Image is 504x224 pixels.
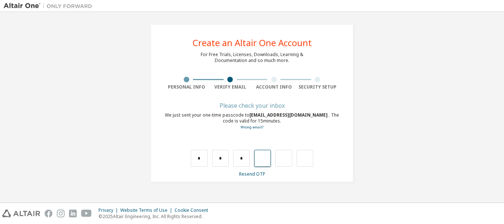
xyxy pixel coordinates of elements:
[81,210,92,217] img: youtube.svg
[165,103,339,108] div: Please check your inbox
[120,207,175,213] div: Website Terms of Use
[99,207,120,213] div: Privacy
[165,112,339,130] div: We just sent your one-time passcode to . The code is valid for 15 minutes.
[57,210,65,217] img: instagram.svg
[201,52,303,63] div: For Free Trials, Licenses, Downloads, Learning & Documentation and so much more.
[193,38,312,47] div: Create an Altair One Account
[2,210,40,217] img: altair_logo.svg
[165,84,208,90] div: Personal Info
[208,84,252,90] div: Verify Email
[45,210,52,217] img: facebook.svg
[239,171,265,177] a: Resend OTP
[99,213,213,220] p: © 2025 Altair Engineering, Inc. All Rights Reserved.
[249,112,329,118] span: [EMAIL_ADDRESS][DOMAIN_NAME]
[69,210,77,217] img: linkedin.svg
[296,84,340,90] div: Security Setup
[241,125,263,130] a: Go back to the registration form
[4,2,96,10] img: Altair One
[252,84,296,90] div: Account Info
[175,207,213,213] div: Cookie Consent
